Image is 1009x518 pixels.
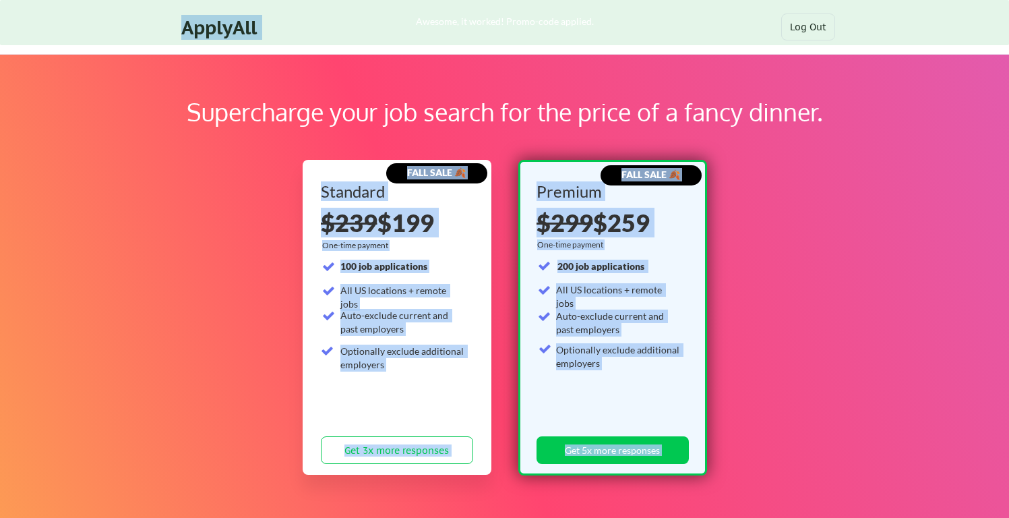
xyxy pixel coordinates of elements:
div: Supercharge your job search for the price of a fancy dinner. [86,94,923,130]
div: Optionally exclude additional employers [556,343,681,370]
strong: 200 job applications [557,260,644,272]
div: One-time payment [537,239,607,250]
button: Get 3x more responses [321,436,473,464]
div: Auto-exclude current and past employers [340,309,465,335]
div: $199 [321,210,473,235]
strong: FALL SALE 🍂 [621,169,680,180]
div: Premium [537,183,684,200]
div: One-time payment [322,240,392,251]
strong: 100 job applications [340,260,427,272]
button: Get 5x more responses [537,436,689,464]
div: All US locations + remote jobs [556,283,681,310]
s: $239 [321,208,377,237]
div: Auto-exclude current and past employers [556,310,681,336]
div: Standard [321,183,468,200]
div: All US locations + remote jobs [340,284,465,310]
strong: FALL SALE 🍂 [407,167,466,178]
div: Optionally exclude additional employers [340,345,465,371]
div: $259 [537,210,684,235]
s: $299 [537,208,593,237]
